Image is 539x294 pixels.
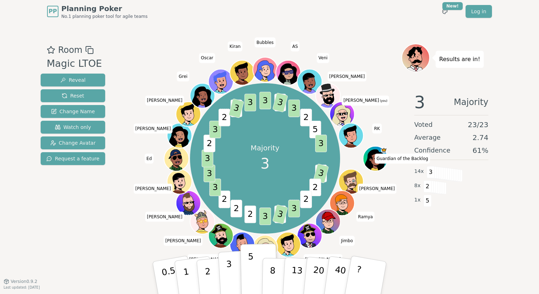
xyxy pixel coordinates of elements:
span: Click to change your name [339,235,355,245]
span: 5 [309,121,321,138]
span: 5 [423,195,432,207]
span: 3 [244,94,256,111]
span: Click to change your name [375,154,430,164]
span: Click to change your name [164,235,203,245]
span: Click to change your name [199,53,215,63]
span: 2.74 [472,133,488,143]
span: Click to change your name [328,71,367,81]
div: Magic LTOE [47,56,102,71]
span: 2 [244,206,256,223]
span: Voted [414,120,433,130]
span: 3 [272,93,288,113]
span: 2 [309,179,321,196]
span: Click to change your name [303,254,343,264]
p: Majority [251,143,279,153]
span: Request a feature [46,155,99,162]
span: 14 x [414,168,424,175]
span: Majority [454,94,488,111]
p: Results are in! [439,54,480,64]
span: Room [58,44,82,56]
span: 3 [288,200,300,217]
span: Watch only [55,124,91,131]
a: Log in [466,5,492,18]
span: Average [414,133,441,143]
span: PP [48,7,57,16]
span: Click to change your name [358,184,397,194]
span: Reveal [60,76,86,84]
span: Click to change your name [145,211,184,221]
span: 3 [315,135,327,152]
span: Click to change your name [134,123,173,133]
button: Click to change your avatar [330,102,354,125]
span: 1 x [414,196,421,204]
span: 2 [423,180,432,193]
span: 61 % [473,145,488,155]
span: Click to change your name [228,41,242,51]
span: 3 [204,165,215,182]
span: 3 [261,153,269,174]
span: Click to change your name [372,123,381,133]
span: Click to change your name [145,154,154,164]
span: 2 [219,191,230,208]
span: Last updated: [DATE] [4,285,40,289]
span: 2 [230,200,242,217]
button: Reset [41,89,105,102]
span: No.1 planning poker tool for agile teams [61,14,148,19]
button: Request a feature [41,152,105,165]
a: PPPlanning PokerNo.1 planning poker tool for agile teams [47,4,148,19]
button: Version0.9.2 [4,279,37,284]
span: Click to change your name [291,41,300,51]
span: 3 [288,100,300,117]
span: Click to change your name [134,184,173,194]
span: Click to change your name [255,37,275,47]
span: 3 [414,94,425,111]
span: Click to change your name [188,254,227,264]
span: Click to change your name [145,95,184,105]
button: New! [438,5,451,18]
span: 3 [259,92,271,109]
span: Click to change your name [342,95,389,105]
span: 3 [272,204,288,224]
span: 2 [204,135,215,152]
button: Change Name [41,105,105,118]
span: Reset [62,92,84,99]
div: New! [442,2,463,10]
span: Change Avatar [50,139,96,146]
span: Version 0.9.2 [11,279,37,284]
span: Click to change your name [177,71,189,81]
button: Reveal [41,74,105,86]
span: Guardian of the Backlog is the host [381,147,387,153]
span: 2 [300,191,312,208]
p: 5 [248,251,254,290]
span: 8 x [414,182,421,190]
span: (you) [379,99,387,103]
span: Confidence [414,145,450,155]
span: 3 [228,98,244,118]
button: Add as favourite [47,44,55,56]
span: Click to change your name [356,211,375,221]
span: 2 [219,109,230,126]
span: 3 [259,208,271,225]
span: 3 [209,179,221,196]
button: Watch only [41,121,105,134]
span: 3 [427,166,435,178]
span: Change Name [51,108,95,115]
span: 23 / 23 [468,120,488,130]
span: 3 [201,150,213,167]
span: 2 [300,109,312,126]
button: Change Avatar [41,136,105,149]
span: Planning Poker [61,4,148,14]
span: 3 [209,121,221,138]
span: 3 [313,164,329,184]
span: Click to change your name [317,53,329,63]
